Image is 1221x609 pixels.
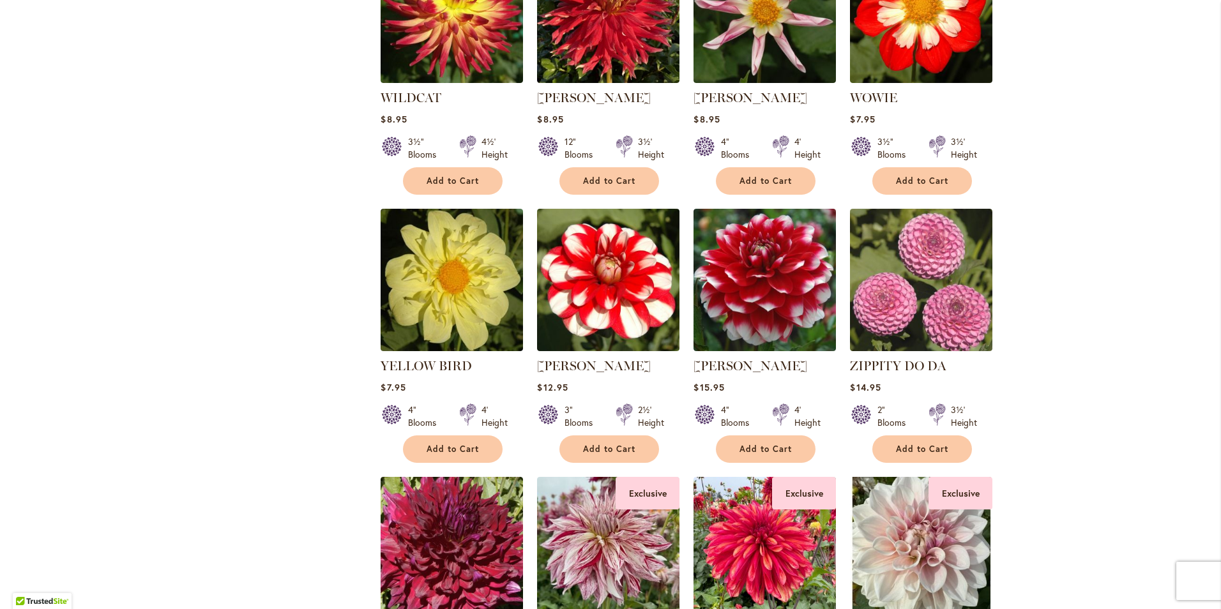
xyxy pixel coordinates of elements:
[794,403,821,429] div: 4' Height
[482,403,508,429] div: 4' Height
[381,90,441,105] a: WILDCAT
[381,381,406,393] span: $7.95
[482,135,508,161] div: 4½' Height
[877,135,913,161] div: 3½" Blooms
[896,176,948,186] span: Add to Cart
[716,435,815,463] button: Add to Cart
[583,444,635,455] span: Add to Cart
[872,435,972,463] button: Add to Cart
[694,73,836,86] a: WILLIE WILLIE
[403,435,503,463] button: Add to Cart
[565,403,600,429] div: 3" Blooms
[716,167,815,195] button: Add to Cart
[721,135,757,161] div: 4" Blooms
[850,90,897,105] a: WOWIE
[951,135,977,161] div: 3½' Height
[408,135,444,161] div: 3½" Blooms
[850,358,946,373] a: ZIPPITY DO DA
[896,444,948,455] span: Add to Cart
[381,342,523,354] a: YELLOW BIRD
[739,176,792,186] span: Add to Cart
[951,403,977,429] div: 3½' Height
[10,564,45,599] iframe: Launch Accessibility Center
[583,176,635,186] span: Add to Cart
[638,135,664,161] div: 3½' Height
[638,403,664,429] div: 2½' Height
[408,403,444,429] div: 4" Blooms
[877,403,913,429] div: 2" Blooms
[850,73,992,86] a: WOWIE
[616,477,679,509] div: Exclusive
[850,113,875,125] span: $7.95
[929,477,992,509] div: Exclusive
[872,167,972,195] button: Add to Cart
[694,381,724,393] span: $15.95
[381,113,407,125] span: $8.95
[537,73,679,86] a: Wildman
[739,444,792,455] span: Add to Cart
[772,477,836,509] div: Exclusive
[403,167,503,195] button: Add to Cart
[537,90,651,105] a: [PERSON_NAME]
[721,403,757,429] div: 4" Blooms
[694,113,720,125] span: $8.95
[427,444,479,455] span: Add to Cart
[794,135,821,161] div: 4' Height
[537,358,651,373] a: [PERSON_NAME]
[537,209,679,351] img: YORO KOBI
[850,209,992,351] img: ZIPPITY DO DA
[537,113,563,125] span: $8.95
[427,176,479,186] span: Add to Cart
[850,342,992,354] a: ZIPPITY DO DA
[537,342,679,354] a: YORO KOBI
[559,167,659,195] button: Add to Cart
[559,435,659,463] button: Add to Cart
[381,73,523,86] a: WILDCAT
[850,381,881,393] span: $14.95
[537,381,568,393] span: $12.95
[381,358,472,373] a: YELLOW BIRD
[694,342,836,354] a: ZAKARY ROBERT
[694,90,807,105] a: [PERSON_NAME]
[381,209,523,351] img: YELLOW BIRD
[694,358,807,373] a: [PERSON_NAME]
[694,209,836,351] img: ZAKARY ROBERT
[565,135,600,161] div: 12" Blooms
